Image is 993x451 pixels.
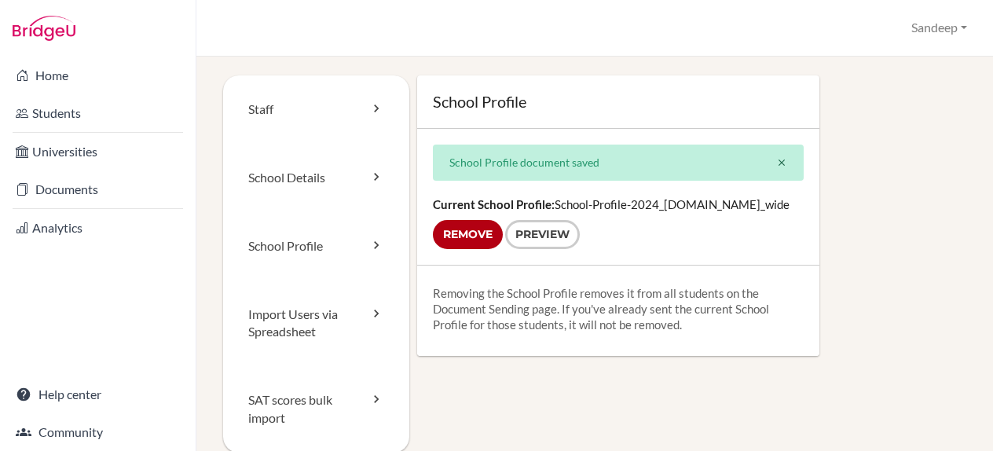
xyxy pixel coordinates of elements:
[3,379,192,410] a: Help center
[13,16,75,41] img: Bridge-U
[505,220,580,249] a: Preview
[433,285,804,332] p: Removing the School Profile removes it from all students on the Document Sending page. If you've ...
[433,197,555,211] strong: Current School Profile:
[223,75,409,144] a: Staff
[433,145,804,181] div: School Profile document saved
[223,144,409,212] a: School Details
[3,136,192,167] a: Universities
[3,212,192,244] a: Analytics
[223,280,409,367] a: Import Users via Spreadsheet
[776,157,787,168] i: close
[433,91,804,112] h1: School Profile
[433,220,503,249] input: Remove
[3,97,192,129] a: Students
[3,60,192,91] a: Home
[223,212,409,280] a: School Profile
[760,145,803,180] button: Close
[3,416,192,448] a: Community
[3,174,192,205] a: Documents
[417,181,819,265] div: School-Profile-2024_[DOMAIN_NAME]_wide
[904,13,974,42] button: Sandeep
